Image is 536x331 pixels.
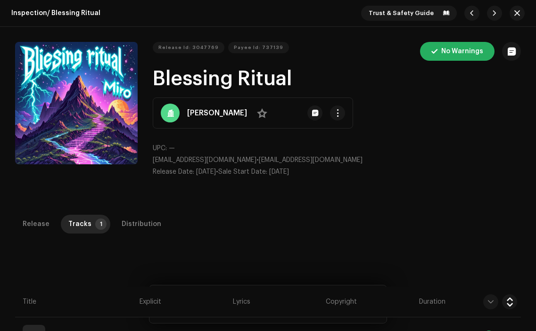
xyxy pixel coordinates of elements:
[218,169,267,175] span: Sale Start Date:
[419,297,445,307] span: Duration
[187,107,247,119] strong: [PERSON_NAME]
[140,297,161,307] span: Explicit
[153,157,256,163] span: [EMAIL_ADDRESS][DOMAIN_NAME]
[234,38,283,57] span: Payee Id: 737139
[153,145,167,152] span: UPC:
[153,155,521,165] p: •
[196,169,216,175] span: [DATE]
[233,297,250,307] span: Lyrics
[153,68,521,90] h1: Blessing Ritual
[153,169,194,175] span: Release Date:
[259,157,363,163] span: [EMAIL_ADDRESS][DOMAIN_NAME]
[228,42,289,53] button: Payee Id: 737139
[153,169,218,175] span: •
[153,42,224,53] button: Release Id: 3047769
[269,169,289,175] span: [DATE]
[158,38,219,57] span: Release Id: 3047769
[169,145,175,152] span: —
[326,297,357,307] span: Copyright
[122,215,161,234] div: Distribution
